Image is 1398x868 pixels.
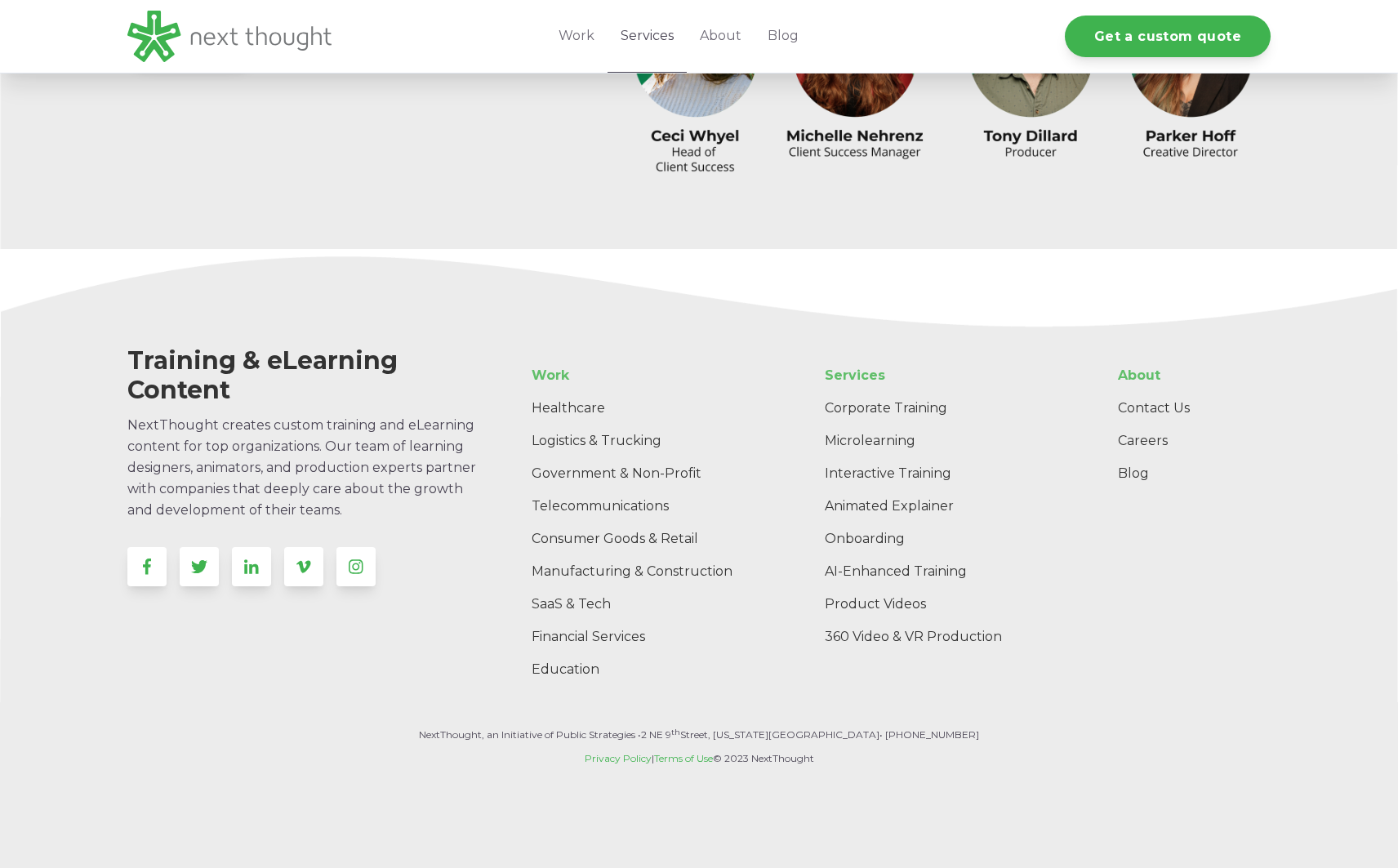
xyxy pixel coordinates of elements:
a: Get a custom quote [1065,16,1271,57]
span: 2 NE 9 [641,728,671,741]
a: Government & Non-Profit [519,457,764,490]
div: Navigation Menu [1105,359,1271,490]
a: Interactive Training [812,457,1075,490]
a: Healthcare [519,392,764,425]
a: AI-Enhanced Training [812,555,1075,588]
a: Careers [1105,425,1271,457]
img: LG - NextThought Logo [127,11,332,62]
a: SaaS & Tech [519,588,764,621]
div: Navigation Menu [519,359,705,686]
a: About [1105,359,1271,392]
a: Education [519,653,764,686]
p: | © 2023 NextThought [127,750,1271,767]
div: Navigation Menu [812,359,1075,653]
a: Microlearning [812,425,1075,457]
span: NextThought creates custom training and eLearning content for top organizations. Our team of lear... [127,417,476,518]
a: Financial Services [519,621,764,653]
a: Corporate Training [812,392,1075,425]
a: Blog [1105,457,1271,490]
a: Services [812,359,1075,392]
a: Animated Explainer [812,490,1075,523]
a: Logistics & Trucking [519,425,764,457]
a: Manufacturing & Construction [519,555,764,588]
a: Consumer Goods & Retail [519,523,764,555]
span: Training & eLearning Content [127,345,398,405]
a: Privacy Policy [585,752,652,764]
sup: th [671,728,680,737]
p: NextThought, an Initiative of Public Strategies • • [PHONE_NUMBER] [127,727,1271,743]
a: Work [519,359,764,392]
a: Telecommunications [519,490,764,523]
a: 360 Video & VR Production [812,621,1075,653]
a: Contact Us [1105,392,1271,425]
a: Onboarding [812,523,1075,555]
span: Street, [US_STATE][GEOGRAPHIC_DATA] [680,728,879,741]
a: Product Videos [812,588,1075,621]
a: Terms of Use [654,752,713,764]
